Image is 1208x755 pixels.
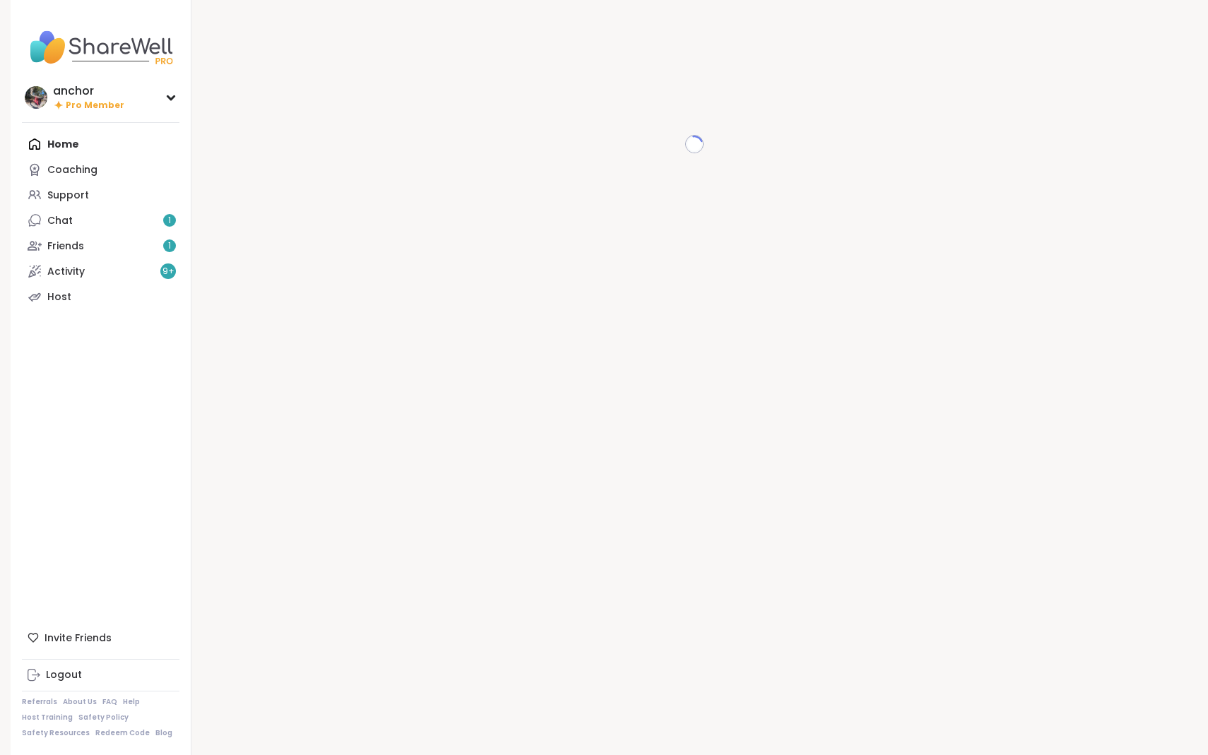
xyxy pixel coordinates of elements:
a: Redeem Code [95,728,150,738]
a: Coaching [22,157,179,182]
span: 1 [168,240,171,252]
span: 1 [168,215,171,227]
div: Invite Friends [22,625,179,650]
a: Friends1 [22,233,179,258]
div: Coaching [47,163,97,177]
div: Friends [47,239,84,254]
a: Chat1 [22,208,179,233]
div: Activity [47,265,85,279]
span: 9 + [162,266,174,278]
div: Host [47,290,71,304]
div: Chat [47,214,73,228]
img: ShareWell Nav Logo [22,23,179,72]
a: Activity9+ [22,258,179,284]
div: Logout [46,668,82,682]
a: Safety Resources [22,728,90,738]
img: anchor [25,86,47,109]
a: Support [22,182,179,208]
div: anchor [53,83,124,99]
span: Pro Member [66,100,124,112]
a: Safety Policy [78,713,129,723]
a: Blog [155,728,172,738]
a: Help [123,697,140,707]
a: Host Training [22,713,73,723]
a: Host [22,284,179,309]
a: Logout [22,662,179,688]
a: FAQ [102,697,117,707]
a: Referrals [22,697,57,707]
div: Support [47,189,89,203]
a: About Us [63,697,97,707]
